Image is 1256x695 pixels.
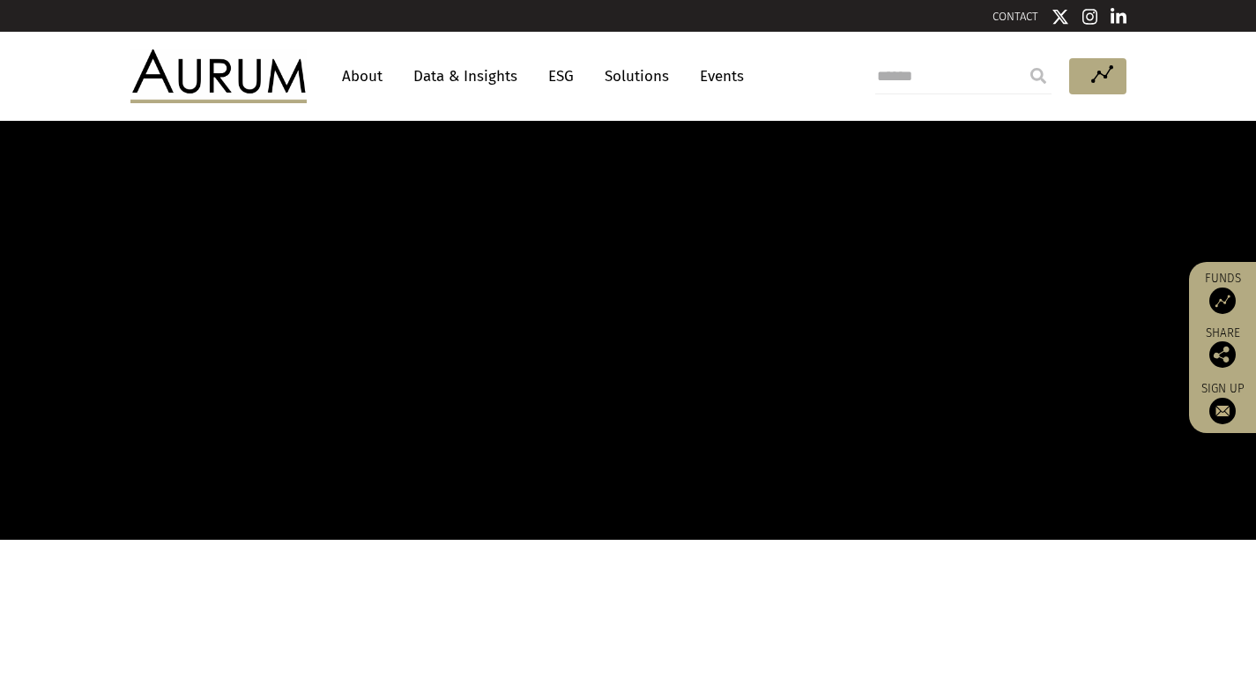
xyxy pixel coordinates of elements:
a: Data & Insights [405,60,526,93]
a: About [333,60,391,93]
a: CONTACT [992,10,1038,23]
input: Submit [1021,58,1056,93]
img: Linkedin icon [1111,8,1126,26]
a: ESG [539,60,583,93]
a: Sign up [1198,381,1247,424]
div: Share [1198,327,1247,368]
a: Funds [1198,271,1247,314]
a: Events [691,60,744,93]
img: Sign up to our newsletter [1209,398,1236,424]
img: Aurum [130,49,307,102]
img: Access Funds [1209,288,1236,314]
img: Share this post [1209,341,1236,368]
img: Twitter icon [1052,8,1069,26]
img: Instagram icon [1082,8,1098,26]
a: Solutions [596,60,678,93]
